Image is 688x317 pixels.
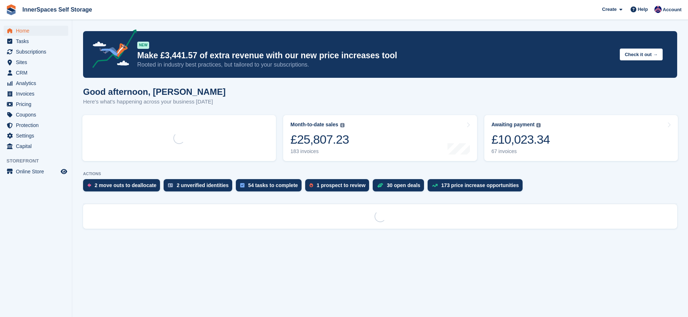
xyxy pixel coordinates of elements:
[137,61,614,69] p: Rooted in industry best practices, but tailored to your subscriptions.
[4,89,68,99] a: menu
[4,120,68,130] a: menu
[137,42,149,49] div: NEW
[16,89,59,99] span: Invoices
[638,6,648,13] span: Help
[236,179,305,195] a: 54 tasks to complete
[4,131,68,141] a: menu
[432,184,438,187] img: price_increase_opportunities-93ffe204e8149a01c8c9dc8f82e8f89637d9d84a8eef4429ea346261dce0b2c0.svg
[16,110,59,120] span: Coupons
[484,115,678,161] a: Awaiting payment £10,023.34 67 invoices
[86,29,137,71] img: price-adjustments-announcement-icon-8257ccfd72463d97f412b2fc003d46551f7dbcb40ab6d574587a9cd5c0d94...
[290,122,338,128] div: Month-to-date sales
[16,120,59,130] span: Protection
[4,26,68,36] a: menu
[87,183,91,187] img: move_outs_to_deallocate_icon-f764333ba52eb49d3ac5e1228854f67142a1ed5810a6f6cc68b1a99e826820c5.svg
[16,166,59,177] span: Online Store
[6,4,17,15] img: stora-icon-8386f47178a22dfd0bd8f6a31ec36ba5ce8667c1dd55bd0f319d3a0aa187defe.svg
[168,183,173,187] img: verify_identity-adf6edd0f0f0b5bbfe63781bf79b02c33cf7c696d77639b501bdc392416b5a36.svg
[290,132,349,147] div: £25,807.23
[536,123,541,127] img: icon-info-grey-7440780725fd019a000dd9b08b2336e03edf1995a4989e88bcd33f0948082b44.svg
[4,57,68,67] a: menu
[240,183,245,187] img: task-75834270c22a3079a89374b754ae025e5fb1db73e45f91037f5363f120a921f8.svg
[654,6,662,13] img: Dominic Hampson
[441,182,519,188] div: 173 price increase opportunities
[164,179,236,195] a: 2 unverified identities
[310,183,313,187] img: prospect-51fa495bee0391a8d652442698ab0144808aea92771e9ea1ae160a38d050c398.svg
[7,157,72,165] span: Storefront
[620,48,663,60] button: Check it out →
[16,131,59,141] span: Settings
[83,87,226,97] h1: Good afternoon, [PERSON_NAME]
[4,78,68,88] a: menu
[373,179,428,195] a: 30 open deals
[4,68,68,78] a: menu
[60,167,68,176] a: Preview store
[317,182,365,188] div: 1 prospect to review
[492,132,550,147] div: £10,023.34
[305,179,373,195] a: 1 prospect to review
[20,4,95,16] a: InnerSpaces Self Storage
[16,99,59,109] span: Pricing
[4,47,68,57] a: menu
[83,179,164,195] a: 2 move outs to deallocate
[16,57,59,67] span: Sites
[387,182,420,188] div: 30 open deals
[248,182,298,188] div: 54 tasks to complete
[4,36,68,46] a: menu
[83,98,226,106] p: Here's what's happening across your business [DATE]
[663,6,681,13] span: Account
[340,123,345,127] img: icon-info-grey-7440780725fd019a000dd9b08b2336e03edf1995a4989e88bcd33f0948082b44.svg
[16,26,59,36] span: Home
[283,115,477,161] a: Month-to-date sales £25,807.23 183 invoices
[137,50,614,61] p: Make £3,441.57 of extra revenue with our new price increases tool
[16,141,59,151] span: Capital
[4,99,68,109] a: menu
[4,141,68,151] a: menu
[16,36,59,46] span: Tasks
[602,6,616,13] span: Create
[95,182,156,188] div: 2 move outs to deallocate
[4,110,68,120] a: menu
[16,78,59,88] span: Analytics
[83,172,677,176] p: ACTIONS
[16,68,59,78] span: CRM
[177,182,229,188] div: 2 unverified identities
[492,148,550,155] div: 67 invoices
[16,47,59,57] span: Subscriptions
[290,148,349,155] div: 183 invoices
[492,122,535,128] div: Awaiting payment
[377,183,383,188] img: deal-1b604bf984904fb50ccaf53a9ad4b4a5d6e5aea283cecdc64d6e3604feb123c2.svg
[428,179,526,195] a: 173 price increase opportunities
[4,166,68,177] a: menu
